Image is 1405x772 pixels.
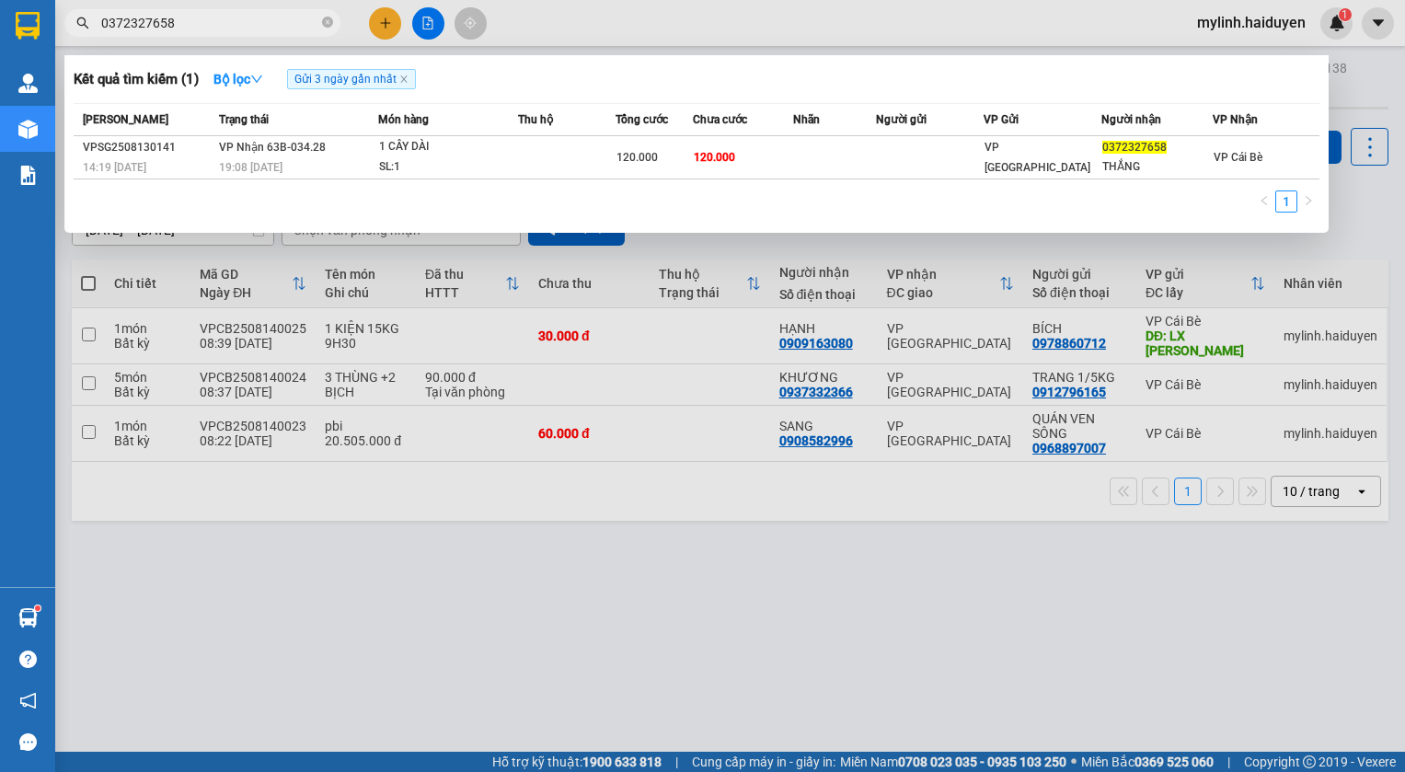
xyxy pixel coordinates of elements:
span: Người nhận [1101,113,1161,126]
span: close-circle [322,17,333,28]
span: VP Gửi [984,113,1019,126]
span: VP Nhận 63B-034.28 [219,141,326,154]
span: close-circle [322,15,333,32]
span: Tổng cước [616,113,668,126]
li: Previous Page [1253,190,1275,213]
span: Thu hộ [518,113,553,126]
a: 1 [1276,191,1296,212]
h3: Kết quả tìm kiếm ( 1 ) [74,70,199,89]
span: Gửi 3 ngày gần nhất [287,69,416,89]
button: right [1297,190,1319,213]
span: Trạng thái [219,113,269,126]
span: Món hàng [378,113,429,126]
span: Chưa cước [693,113,747,126]
img: warehouse-icon [18,608,38,628]
img: logo-vxr [16,12,40,40]
div: 1 CÂY DÀI [379,137,517,157]
span: VP Cái Bè [1214,151,1262,164]
button: Bộ lọcdown [199,64,278,94]
span: 120.000 [616,151,658,164]
sup: 1 [35,605,40,611]
div: THẮNG [1102,157,1213,177]
input: Tìm tên, số ĐT hoặc mã đơn [101,13,318,33]
span: question-circle [19,651,37,668]
span: left [1259,195,1270,206]
span: VP [GEOGRAPHIC_DATA] [985,141,1090,174]
li: 1 [1275,190,1297,213]
img: solution-icon [18,166,38,185]
li: Next Page [1297,190,1319,213]
span: Nhãn [793,113,820,126]
span: 14:19 [DATE] [83,161,146,174]
span: notification [19,692,37,709]
span: 19:08 [DATE] [219,161,282,174]
span: right [1303,195,1314,206]
div: SL: 1 [379,157,517,178]
button: left [1253,190,1275,213]
span: search [76,17,89,29]
div: VPSG2508130141 [83,138,213,157]
span: VP Nhận [1213,113,1258,126]
span: Người gửi [876,113,927,126]
strong: Bộ lọc [213,72,263,86]
span: 0372327658 [1102,141,1167,154]
img: warehouse-icon [18,120,38,139]
span: down [250,73,263,86]
span: 120.000 [694,151,735,164]
img: warehouse-icon [18,74,38,93]
span: message [19,733,37,751]
span: [PERSON_NAME] [83,113,168,126]
span: close [399,75,409,84]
